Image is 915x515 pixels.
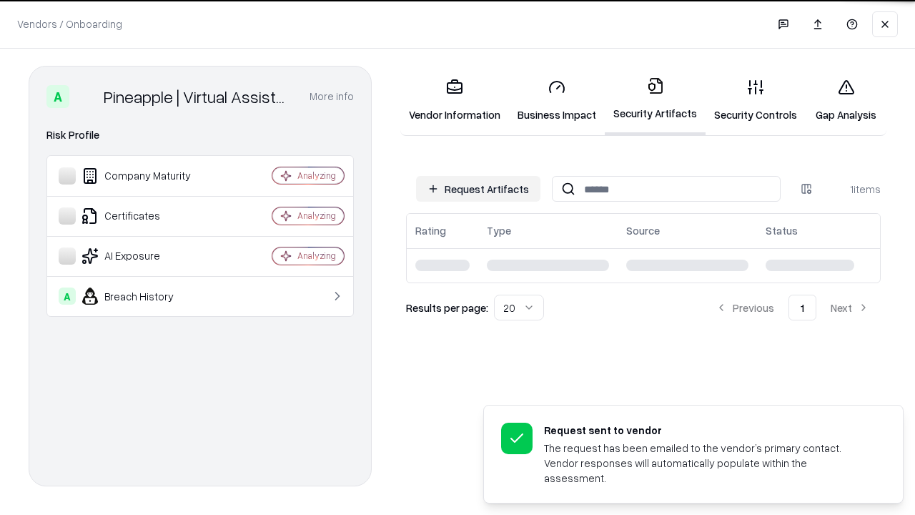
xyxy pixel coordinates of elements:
div: A [59,288,76,305]
button: Request Artifacts [416,176,540,202]
img: Pineapple | Virtual Assistant Agency [75,85,98,108]
nav: pagination [704,295,881,320]
div: Pineapple | Virtual Assistant Agency [104,85,292,108]
div: Source [626,223,660,238]
a: Business Impact [509,67,605,134]
a: Vendor Information [400,67,509,134]
a: Security Artifacts [605,66,706,135]
div: A [46,85,69,108]
div: Analyzing [297,210,336,222]
button: 1 [788,295,816,320]
div: Risk Profile [46,127,354,144]
a: Gap Analysis [806,67,886,134]
div: 1 items [823,182,881,197]
div: Status [766,223,798,238]
div: Analyzing [297,170,336,182]
div: Analyzing [297,250,336,262]
div: Certificates [59,207,229,225]
div: Breach History [59,288,229,305]
div: The request has been emailed to the vendor’s primary contact. Vendor responses will automatically... [544,441,869,486]
div: Company Maturity [59,167,229,185]
div: Type [487,223,511,238]
p: Vendors / Onboarding [17,16,122,31]
button: More info [310,84,354,109]
a: Security Controls [706,67,806,134]
div: Request sent to vendor [544,423,869,438]
p: Results per page: [406,300,488,315]
div: AI Exposure [59,247,229,265]
div: Rating [415,223,446,238]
